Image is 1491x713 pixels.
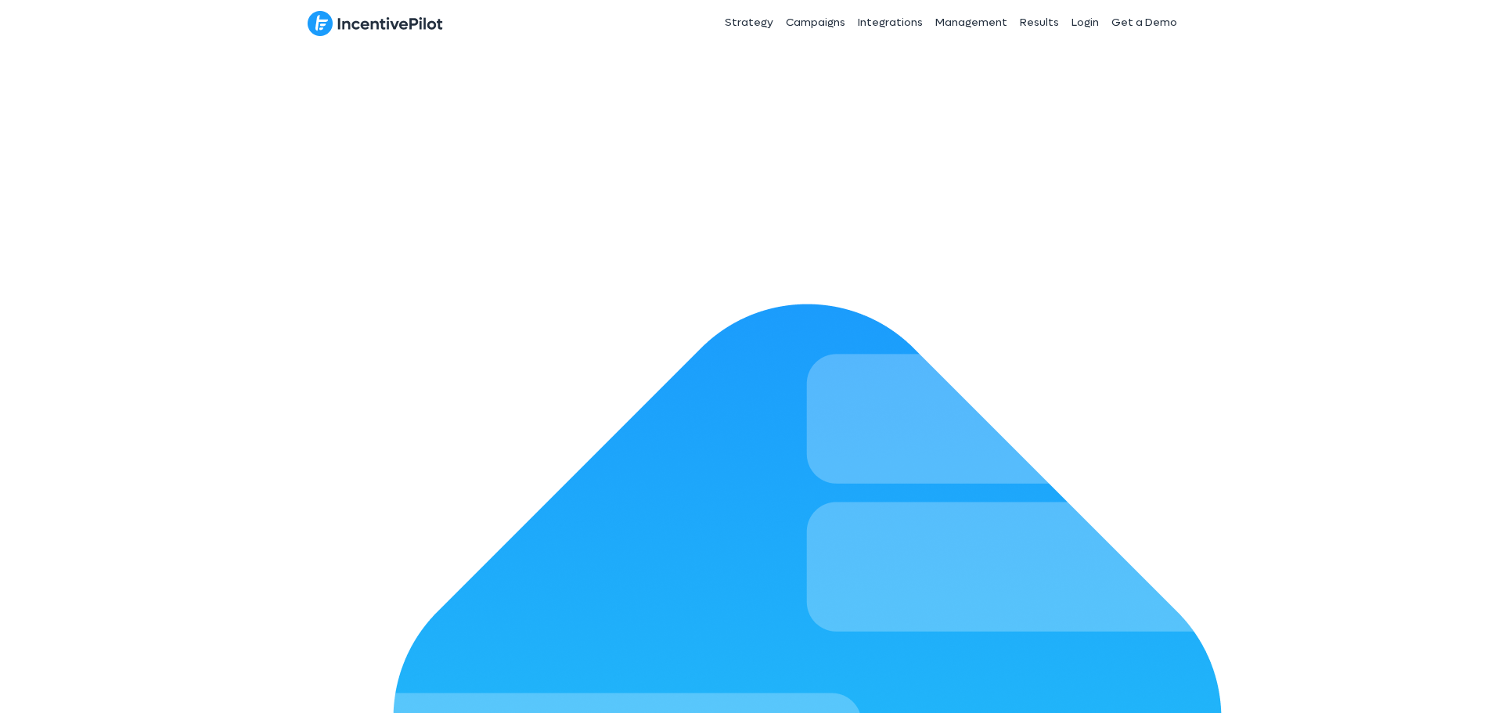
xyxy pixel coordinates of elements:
[780,3,852,42] a: Campaigns
[929,3,1014,42] a: Management
[1065,3,1105,42] a: Login
[308,10,443,37] img: IncentivePilot
[1105,3,1183,42] a: Get a Demo
[1014,3,1065,42] a: Results
[852,3,929,42] a: Integrations
[611,3,1184,42] nav: Header Menu
[718,3,780,42] a: Strategy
